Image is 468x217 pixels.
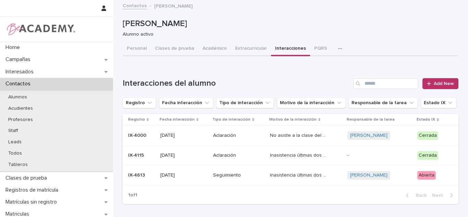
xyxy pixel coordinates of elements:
[347,153,405,158] p: -
[270,131,329,138] p: No asiste a la clase del miercoles
[160,133,208,138] p: [DATE]
[3,162,33,168] p: Tableros
[123,1,147,9] a: Contactos
[310,42,331,56] button: PQRS
[213,172,264,178] p: Seguimiento
[3,128,24,134] p: Staff
[350,172,387,178] a: [PERSON_NAME]
[417,171,436,180] div: Abierta
[417,116,435,123] p: Estado IX
[350,133,387,138] a: [PERSON_NAME]
[128,151,145,158] p: IX-4115
[160,172,208,178] p: [DATE]
[421,97,457,108] button: Estado IX
[422,78,458,89] a: Add New
[216,97,274,108] button: Tipo de interacción
[3,187,64,193] p: Registros de matrícula
[270,171,329,178] p: Inasistencia últimas dos clases ( miercoles)
[123,187,143,204] p: 1 of 1
[3,199,62,205] p: Matrículas sin registro
[434,81,454,86] span: Add New
[353,78,418,89] input: Search
[271,42,310,56] button: Interacciones
[123,79,350,88] h1: Interacciones del alumno
[160,153,208,158] p: [DATE]
[348,97,418,108] button: Responsable de la tarea
[3,69,39,75] p: Interesados
[3,106,38,111] p: Acudientes
[123,145,458,165] tr: IX-4115IX-4115 [DATE]AclaraciónInasistencia últimas dos clases ( lunes)Inasistencia últimas dos c...
[123,165,458,185] tr: IX-4613IX-4613 [DATE]SeguimientoInasistencia últimas dos clases ( miercoles)Inasistencia últimas ...
[401,192,429,198] button: Back
[3,44,25,51] p: Home
[159,97,213,108] button: Fecha interacción
[417,131,438,140] div: Cerrada
[123,42,151,56] button: Personal
[3,56,36,63] p: Campañas
[213,133,264,138] p: Aclaración
[3,117,38,123] p: Profesores
[5,22,76,36] img: WPrjXfSUmiLcdUfaYY4Q
[270,151,329,158] p: Inasistencia últimas dos clases ( lunes)
[432,193,447,198] span: Next
[231,42,271,56] button: Extracurricular
[123,32,453,37] p: Alumno activo
[269,116,317,123] p: Motivo de la interacción
[417,151,438,160] div: Cerrada
[154,2,193,9] p: [PERSON_NAME]
[123,19,456,29] p: [PERSON_NAME]
[123,126,458,146] tr: IX-4000IX-4000 [DATE]AclaraciónNo asiste a la clase del miercolesNo asiste a la clase del miercol...
[347,116,395,123] p: Responsable de la tarea
[3,139,27,145] p: Leads
[212,116,250,123] p: Tipo de interacción
[3,81,36,87] p: Contactos
[213,153,264,158] p: Aclaración
[123,97,156,108] button: Registro
[3,175,52,181] p: Clases de prueba
[429,192,458,198] button: Next
[151,42,198,56] button: Clases de prueba
[128,116,145,123] p: Registro
[128,171,146,178] p: IX-4613
[412,193,427,198] span: Back
[198,42,231,56] button: Académico
[3,94,33,100] p: Alumnos
[3,150,27,156] p: Todos
[128,131,148,138] p: IX-4000
[277,97,346,108] button: Motivo de la interacción
[160,116,195,123] p: Fecha interacción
